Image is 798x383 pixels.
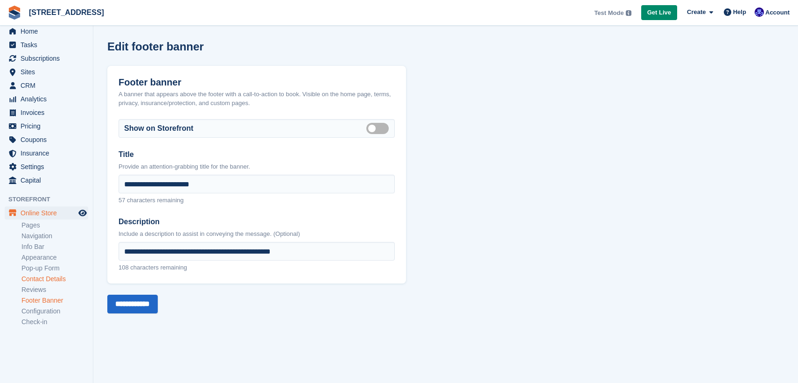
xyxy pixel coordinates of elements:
[21,221,88,230] a: Pages
[8,195,93,204] span: Storefront
[21,65,77,78] span: Sites
[119,218,160,226] label: Description
[119,264,129,271] span: 108
[25,5,108,20] a: [STREET_ADDRESS]
[21,25,77,38] span: Home
[21,147,77,160] span: Insurance
[77,207,88,219] a: Preview store
[119,119,395,138] div: Show on Storefront
[5,120,88,133] a: menu
[5,79,88,92] a: menu
[641,5,677,21] a: Get Live
[21,275,88,284] a: Contact Details
[366,128,392,129] label: Visible on storefront
[21,285,88,294] a: Reviews
[7,6,21,20] img: stora-icon-8386f47178a22dfd0bd8f6a31ec36ba5ce8667c1dd55bd0f319d3a0aa187defe.svg
[5,38,88,51] a: menu
[130,264,187,271] span: characters remaining
[5,206,88,220] a: menu
[21,133,77,146] span: Coupons
[5,25,88,38] a: menu
[21,242,88,251] a: Info Bar
[21,307,88,316] a: Configuration
[21,264,88,273] a: Pop-up Form
[21,52,77,65] span: Subscriptions
[107,40,204,53] h1: Edit footer banner
[5,174,88,187] a: menu
[21,206,77,220] span: Online Store
[119,90,395,108] div: A banner that appears above the footer with a call-to-action to book. Visible on the home page, t...
[687,7,706,17] span: Create
[5,92,88,106] a: menu
[21,79,77,92] span: CRM
[119,162,250,171] div: Provide an attention-grabbing title for the banner.
[733,7,746,17] span: Help
[119,229,300,239] div: Include a description to assist in conveying the message. (Optional)
[21,38,77,51] span: Tasks
[5,65,88,78] a: menu
[21,318,88,326] a: Check-in
[5,52,88,65] a: menu
[5,147,88,160] a: menu
[21,106,77,119] span: Invoices
[5,106,88,119] a: menu
[647,8,671,17] span: Get Live
[21,120,77,133] span: Pricing
[21,232,88,241] a: Navigation
[5,160,88,173] a: menu
[5,133,88,146] a: menu
[21,174,77,187] span: Capital
[21,296,88,305] a: Footer Banner
[765,8,790,17] span: Account
[119,77,181,88] h2: Footer banner
[755,7,764,17] img: Jem Plester
[21,253,88,262] a: Appearance
[119,197,125,204] span: 57
[21,92,77,106] span: Analytics
[119,150,134,158] label: Title
[594,8,623,18] span: Test Mode
[21,160,77,173] span: Settings
[127,197,183,204] span: characters remaining
[626,10,631,16] img: icon-info-grey-7440780725fd019a000dd9b08b2336e03edf1995a4989e88bcd33f0948082b44.svg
